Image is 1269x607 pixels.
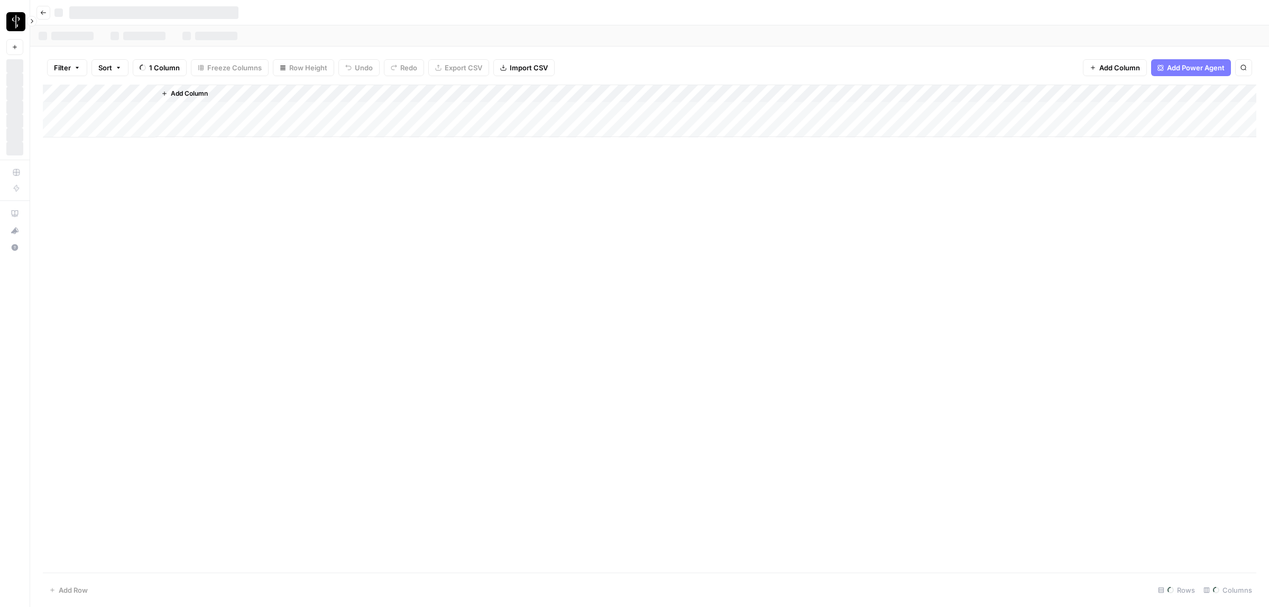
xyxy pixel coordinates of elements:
[428,59,489,76] button: Export CSV
[54,62,71,73] span: Filter
[43,582,94,599] button: Add Row
[355,62,373,73] span: Undo
[289,62,327,73] span: Row Height
[207,62,262,73] span: Freeze Columns
[157,87,212,100] button: Add Column
[493,59,555,76] button: Import CSV
[59,585,88,595] span: Add Row
[1083,59,1147,76] button: Add Column
[191,59,269,76] button: Freeze Columns
[98,62,112,73] span: Sort
[6,239,23,256] button: Help + Support
[510,62,548,73] span: Import CSV
[1099,62,1140,73] span: Add Column
[400,62,417,73] span: Redo
[7,223,23,238] div: What's new?
[133,59,187,76] button: 1 Column
[149,62,180,73] span: 1 Column
[1167,62,1225,73] span: Add Power Agent
[1154,582,1199,599] div: Rows
[273,59,334,76] button: Row Height
[384,59,424,76] button: Redo
[47,59,87,76] button: Filter
[6,8,23,35] button: Workspace: LP Production Workloads
[6,205,23,222] a: AirOps Academy
[338,59,380,76] button: Undo
[445,62,482,73] span: Export CSV
[171,89,208,98] span: Add Column
[91,59,128,76] button: Sort
[6,12,25,31] img: LP Production Workloads Logo
[6,222,23,239] button: What's new?
[1199,582,1256,599] div: Columns
[1151,59,1231,76] button: Add Power Agent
